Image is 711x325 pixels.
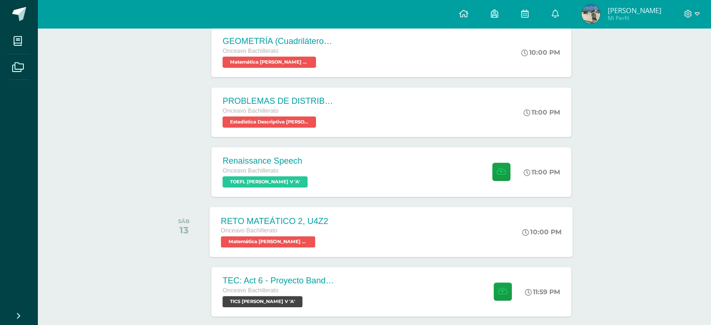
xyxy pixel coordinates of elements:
span: Matemática Bach V 'A' [223,57,316,68]
span: Onceavo Bachillerato [223,108,279,114]
div: 11:00 PM [524,168,560,176]
img: ec8bae89d783e9d72b845469984c39ba.png [582,5,600,23]
span: Onceavo Bachillerato [223,287,279,294]
span: [PERSON_NAME] [607,6,661,15]
div: RETO MATEÁTICO 2, U4Z2 [221,216,329,226]
span: Onceavo Bachillerato [223,167,279,174]
span: Matemática Bach V 'A' [221,236,316,247]
div: SÁB [178,218,190,224]
span: Mi Perfil [607,14,661,22]
div: TEC: Act 6 - Proyecto Bandera Verde [223,276,335,286]
div: GEOMETRÍA (Cuadriláteros ) (2) [223,36,335,46]
div: 11:00 PM [524,108,560,116]
span: Estadistica Descriptiva Bach V 'A' [223,116,316,128]
span: TOEFL Bach V 'A' [223,176,308,188]
div: 10:00 PM [523,228,562,236]
span: Onceavo Bachillerato [223,48,279,54]
div: 13 [178,224,190,236]
div: PROBLEMAS DE DISTRIBUCIÓN NORMAL [223,96,335,106]
div: 10:00 PM [521,48,560,57]
div: 11:59 PM [525,288,560,296]
span: TICS Bach V 'A' [223,296,302,307]
span: Onceavo Bachillerato [221,227,278,234]
div: Renaissance Speech [223,156,310,166]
